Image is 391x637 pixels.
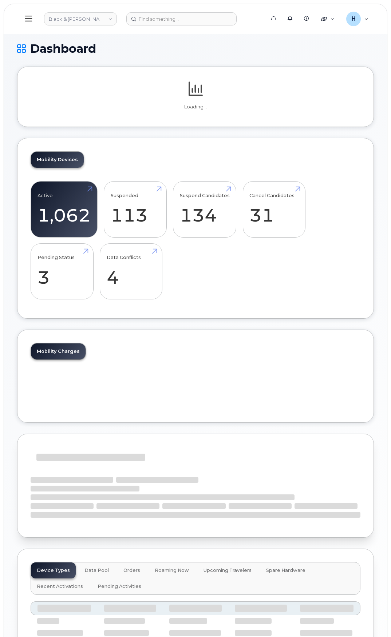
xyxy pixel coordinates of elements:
a: Mobility Devices [31,152,84,168]
p: Loading... [31,104,360,110]
span: Upcoming Travelers [204,568,252,573]
span: Data Pool [84,568,109,573]
h1: Dashboard [17,42,374,55]
span: Pending Activities [98,584,141,589]
a: Mobility Charges [31,343,86,359]
span: Recent Activations [37,584,83,589]
span: Orders [123,568,140,573]
a: Pending Status 3 [37,247,87,295]
span: Roaming Now [155,568,189,573]
a: Suspend Candidates 134 [180,186,230,234]
a: Active 1,062 [37,186,91,234]
a: Data Conflicts 4 [107,247,156,295]
a: Suspended 113 [111,186,160,234]
span: Spare Hardware [266,568,305,573]
a: Cancel Candidates 31 [249,186,299,234]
